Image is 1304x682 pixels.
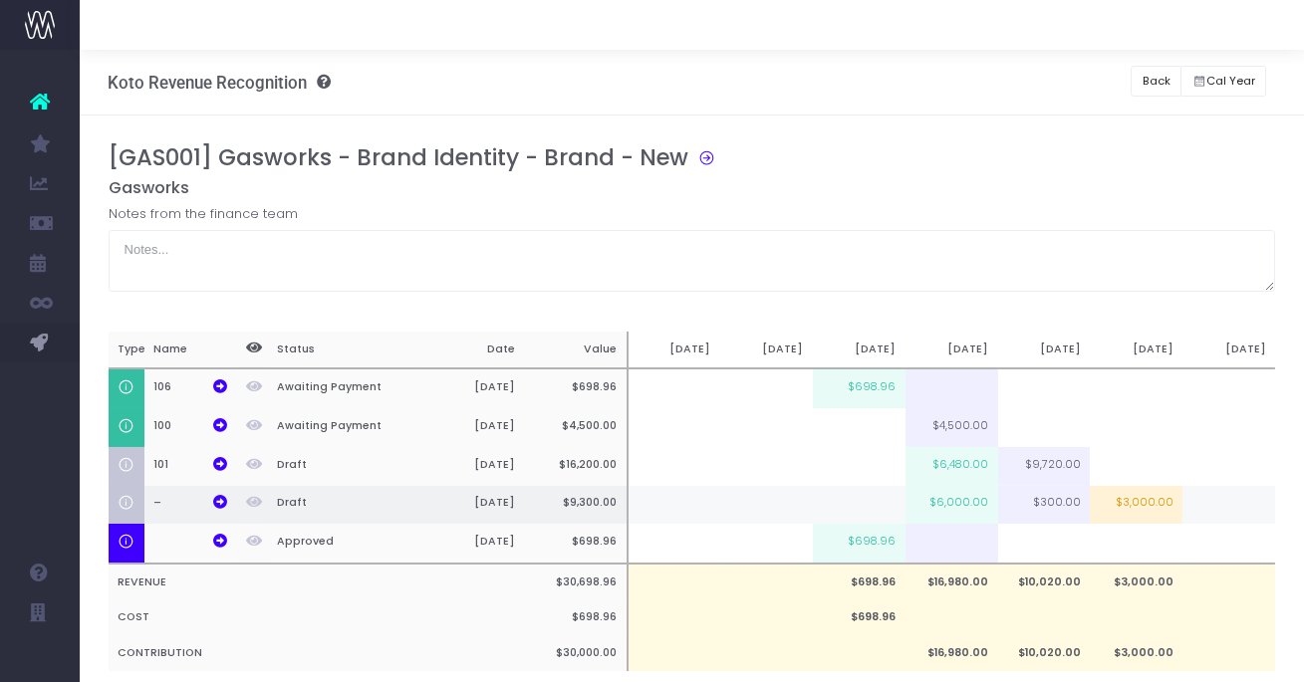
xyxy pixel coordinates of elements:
[1180,61,1276,102] div: Small button group
[813,564,906,600] td: $698.96
[421,332,524,369] th: Date
[1090,486,1182,525] td: $3,000.00
[525,564,628,600] th: $30,698.96
[268,524,422,564] th: Approved
[525,600,628,636] th: $698.96
[813,600,906,636] td: $698.96
[144,332,237,369] th: Name
[525,408,628,447] th: $4,500.00
[998,447,1091,486] td: $9,720.00
[109,564,525,600] th: REVENUE
[268,368,422,408] th: Awaiting Payment
[525,486,628,525] th: $9,300.00
[421,368,524,408] th: [DATE]
[906,408,998,447] td: $4,500.00
[906,486,998,525] td: $6,000.00
[813,368,906,408] td: $698.96
[144,486,237,525] th: –
[421,486,524,525] th: [DATE]
[525,447,628,486] th: $16,200.00
[906,447,998,486] td: $6,480.00
[109,144,688,171] h3: [GAS001] Gasworks - Brand Identity - Brand - New
[998,486,1091,525] td: $300.00
[998,564,1091,600] td: $10,020.00
[813,332,906,369] th: [DATE]
[421,408,524,447] th: [DATE]
[268,408,422,447] th: Awaiting Payment
[268,447,422,486] th: Draft
[268,332,422,369] th: Status
[421,524,524,564] th: [DATE]
[109,635,525,671] th: CONTRIBUTION
[525,635,628,671] th: $30,000.00
[998,635,1091,671] td: $10,020.00
[144,447,237,486] th: 101
[813,524,906,564] td: $698.96
[1131,66,1181,97] button: Back
[1090,635,1182,671] td: $3,000.00
[108,73,331,93] h3: Koto Revenue Recognition
[906,564,998,600] td: $16,980.00
[998,332,1091,369] th: [DATE]
[109,600,525,636] th: COST
[720,332,813,369] th: [DATE]
[109,204,298,224] label: Notes from the finance team
[525,524,628,564] th: $698.96
[628,332,720,369] th: [DATE]
[525,368,628,408] th: $698.96
[906,635,998,671] td: $16,980.00
[1180,66,1266,97] button: Cal Year
[906,332,998,369] th: [DATE]
[268,486,422,525] th: Draft
[144,368,237,408] th: 106
[1090,332,1182,369] th: [DATE]
[109,178,1276,198] h5: Gasworks
[144,408,237,447] th: 100
[1090,564,1182,600] td: $3,000.00
[1182,332,1275,369] th: [DATE]
[25,642,55,672] img: images/default_profile_image.png
[109,332,144,369] th: Type
[525,332,628,369] th: Value
[421,447,524,486] th: [DATE]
